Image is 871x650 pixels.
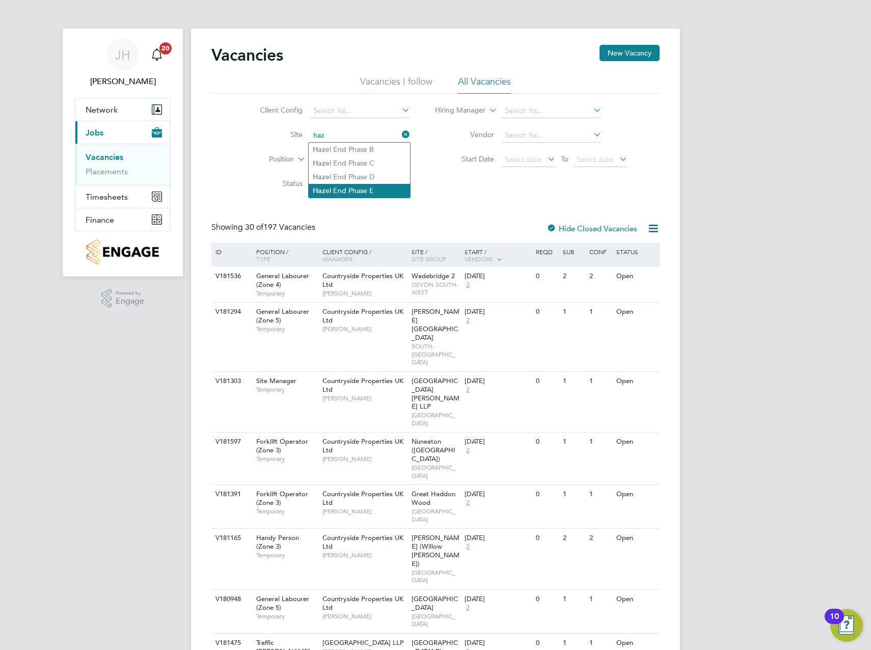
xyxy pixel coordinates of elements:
a: Vacancies [86,152,123,162]
div: Sub [560,243,587,260]
div: 2 [560,529,587,548]
div: [DATE] [465,308,531,316]
label: Hide Closed Vacancies [547,224,637,233]
div: Open [614,432,658,451]
span: 20 [159,42,172,55]
span: [GEOGRAPHIC_DATA] [412,594,458,612]
div: 0 [533,432,560,451]
span: [GEOGRAPHIC_DATA][PERSON_NAME] LLP [412,376,459,411]
span: Jobs [86,128,103,138]
div: 1 [560,303,587,321]
span: 2 [465,543,471,551]
span: Countryside Properties UK Ltd [322,533,403,551]
input: Search for... [310,128,410,143]
span: [PERSON_NAME] [322,289,406,297]
span: SOUTH-[GEOGRAPHIC_DATA] [412,342,460,366]
div: Position / [249,243,320,267]
span: Manager [322,255,352,263]
div: V180948 [213,590,249,609]
span: 197 Vacancies [245,222,315,232]
div: 1 [560,485,587,504]
label: Site [244,130,303,139]
span: General Labourer (Zone 5) [256,307,309,324]
div: V181536 [213,267,249,286]
img: countryside-properties-logo-retina.png [87,239,158,264]
span: 2 [465,499,471,507]
div: Open [614,267,658,286]
label: Status [244,179,303,188]
span: [PERSON_NAME] [322,551,406,559]
div: Jobs [75,144,170,185]
div: 2 [587,529,613,548]
span: [PERSON_NAME] (Willow [PERSON_NAME]) [412,533,459,568]
span: Countryside Properties UK Ltd [322,376,403,394]
span: Temporary [256,386,317,394]
button: Network [75,98,170,121]
span: 30 of [245,222,263,232]
span: 2 [465,446,471,455]
span: Nuneaton ([GEOGRAPHIC_DATA]) [412,437,455,463]
div: 2 [587,267,613,286]
div: 1 [587,303,613,321]
span: Timesheets [86,192,128,202]
span: [PERSON_NAME] [322,394,406,402]
span: Finance [86,215,114,225]
span: Select date [505,155,541,164]
li: el End Phase D [309,170,410,184]
span: [GEOGRAPHIC_DATA] [412,612,460,628]
span: Countryside Properties UK Ltd [322,437,403,454]
span: Forklift Operator (Zone 3) [256,437,308,454]
span: [PERSON_NAME][GEOGRAPHIC_DATA] [412,307,459,342]
span: Temporary [256,325,317,333]
button: Finance [75,208,170,231]
div: 0 [533,372,560,391]
div: 1 [560,432,587,451]
div: 1 [560,590,587,609]
li: el End Phase B [309,143,410,156]
label: Client Config [244,105,303,115]
a: 20 [147,39,167,71]
label: Vendor [435,130,494,139]
span: Jake Harvey [75,75,171,88]
span: Site Manager [256,376,296,385]
div: ID [213,243,249,260]
div: [DATE] [465,272,531,281]
span: [GEOGRAPHIC_DATA] [412,507,460,523]
label: Start Date [435,154,494,164]
input: Search for... [501,128,602,143]
a: Placements [86,167,128,176]
span: JH [115,48,130,62]
li: el End Phase E [309,184,410,198]
div: [DATE] [465,438,531,446]
div: 0 [533,529,560,548]
div: Open [614,485,658,504]
div: 0 [533,303,560,321]
span: 2 [465,604,471,612]
div: 0 [533,485,560,504]
span: Temporary [256,507,317,516]
div: 10 [830,616,839,630]
div: Status [614,243,658,260]
button: Timesheets [75,185,170,208]
span: Temporary [256,455,317,463]
span: 2 [465,316,471,325]
div: Site / [409,243,462,267]
span: Countryside Properties UK Ltd [322,594,403,612]
span: Select date [577,155,613,164]
span: [PERSON_NAME] [322,325,406,333]
a: Powered byEngage [101,289,145,308]
span: [PERSON_NAME] [322,507,406,516]
a: Go to home page [75,239,171,264]
div: V181391 [213,485,249,504]
span: Temporary [256,612,317,620]
b: Haz [313,173,325,181]
span: Type [256,255,270,263]
div: [DATE] [465,377,531,386]
li: All Vacancies [458,75,511,94]
div: [DATE] [465,595,531,604]
div: 2 [560,267,587,286]
div: Open [614,372,658,391]
div: 0 [533,590,560,609]
div: [DATE] [465,639,531,647]
div: Reqd [533,243,560,260]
